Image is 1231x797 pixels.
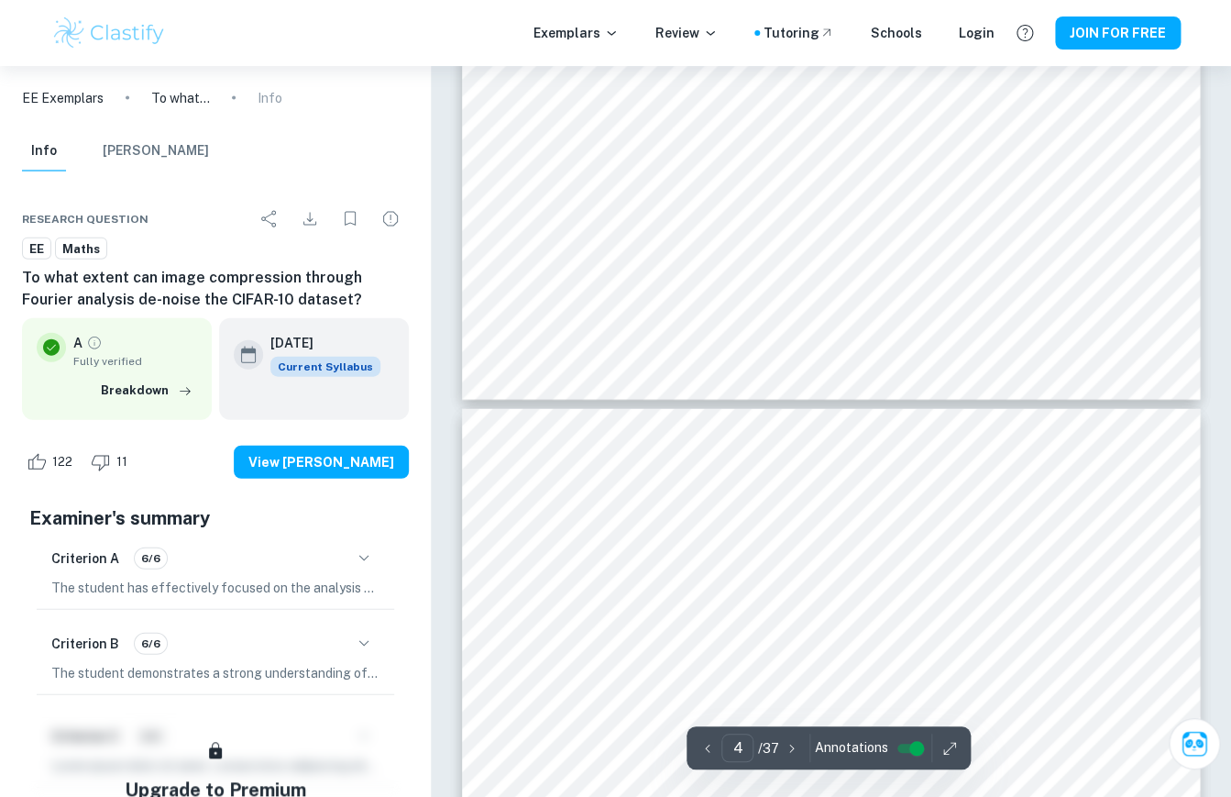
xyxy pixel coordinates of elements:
[151,88,210,108] p: To what extent can image compression through Fourier analysis de-noise the CIFAR-10 dataset?
[814,738,887,758] span: Annotations
[51,548,119,569] h6: Criterion A
[757,738,778,758] p: / 37
[1009,17,1040,49] button: Help and Feedback
[1055,17,1181,50] button: JOIN FOR FREE
[291,201,328,238] div: Download
[270,333,366,353] h6: [DATE]
[270,357,380,377] span: Current Syllabus
[86,335,103,351] a: Grade fully verified
[55,238,107,260] a: Maths
[258,88,282,108] p: Info
[655,23,718,43] p: Review
[764,23,834,43] a: Tutoring
[103,131,209,172] button: [PERSON_NAME]
[871,23,922,43] a: Schools
[251,201,288,238] div: Share
[29,504,401,532] h5: Examiner's summary
[959,23,995,43] a: Login
[73,333,82,353] p: A
[533,23,619,43] p: Exemplars
[270,357,380,377] div: This exemplar is based on the current syllabus. Feel free to refer to it for inspiration/ideas wh...
[135,550,167,567] span: 6/6
[96,377,197,404] button: Breakdown
[86,448,137,477] div: Dislike
[22,88,104,108] a: EE Exemplars
[51,15,168,51] img: Clastify logo
[372,201,409,238] div: Report issue
[56,240,106,259] span: Maths
[234,446,409,479] button: View [PERSON_NAME]
[51,578,379,598] p: The student has effectively focused on the analysis of both primary and secondary sources through...
[23,240,50,259] span: EE
[51,634,119,654] h6: Criterion B
[22,131,66,172] button: Info
[22,448,82,477] div: Like
[106,453,137,471] span: 11
[73,353,197,370] span: Fully verified
[22,238,51,260] a: EE
[135,636,167,652] span: 6/6
[42,453,82,471] span: 122
[332,201,368,238] div: Bookmark
[1169,718,1220,769] button: Ask Clai
[22,267,409,311] h6: To what extent can image compression through Fourier analysis de-noise the CIFAR-10 dataset?
[22,211,148,227] span: Research question
[51,663,379,683] p: The student demonstrates a strong understanding of the mathematics associated with Fourier analys...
